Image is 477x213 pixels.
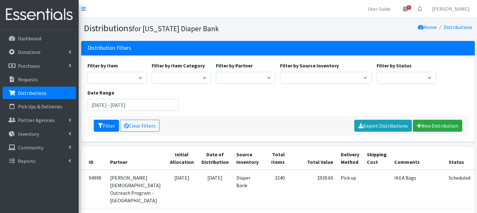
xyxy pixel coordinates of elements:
[418,24,437,30] a: Home
[407,5,411,10] span: 6
[3,114,76,126] a: Partner Agencies
[3,100,76,113] a: Pick Ups & Deliveries
[87,99,179,111] input: January 1, 2011 - December 31, 2011
[87,89,114,96] label: Date Range
[94,120,119,132] button: Filter
[280,62,339,69] label: Filter by Source Inventory
[198,170,233,208] td: [DATE]
[445,170,474,208] td: Scheduled
[87,45,131,51] h3: Distribution Filters
[289,170,337,208] td: $939.60
[106,147,166,170] th: Partner
[390,147,445,170] th: Comments
[3,87,76,99] a: Distributions
[18,76,38,83] p: Requests
[233,170,265,208] td: Diaper Bank
[3,4,76,25] img: HumanEssentials
[18,158,36,164] p: Reports
[398,3,412,15] a: 6
[106,170,166,208] td: [PERSON_NAME][DEMOGRAPHIC_DATA] Outreach Program - [GEOGRAPHIC_DATA]
[3,141,76,154] a: Community
[81,147,106,170] th: ID
[390,170,445,208] td: IKEA Bags
[265,170,289,208] td: 3240
[18,63,40,69] p: Purchases
[444,24,472,30] a: Distributions
[18,117,55,123] p: Partner Agencies
[337,147,363,170] th: Delivery Method
[265,147,289,170] th: Total Items
[18,49,41,55] p: Donations
[445,147,474,170] th: Status
[337,170,363,208] td: Pick up
[166,147,198,170] th: Initial Allocation
[413,120,462,132] a: New Distribution
[3,73,76,86] a: Requests
[233,147,265,170] th: Source Inventory
[132,24,219,33] small: for [US_STATE] Diaper Bank
[3,60,76,72] a: Purchases
[354,120,412,132] a: Export Distributions
[363,3,396,15] a: User Guide
[18,103,62,110] p: Pick Ups & Deliveries
[3,128,76,140] a: Inventory
[18,35,41,42] p: Dashboard
[427,3,474,15] a: [PERSON_NAME]
[18,144,43,151] p: Community
[3,46,76,58] a: Donations
[18,90,47,96] p: Distributions
[152,62,205,69] label: Filter by Item Category
[18,131,39,137] p: Inventory
[377,62,412,69] label: Filter by Status
[84,23,276,34] h1: Distributions
[216,62,253,69] label: Filter by Partner
[3,32,76,45] a: Dashboard
[81,170,106,208] td: 94998
[166,170,198,208] td: [DATE]
[3,155,76,167] a: Reports
[289,147,337,170] th: Total Value
[120,120,160,132] a: Clear Filters
[198,147,233,170] th: Date of Distribution
[87,62,118,69] label: Filter by Item
[363,147,390,170] th: Shipping Cost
